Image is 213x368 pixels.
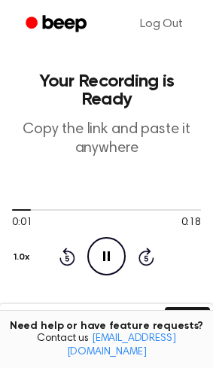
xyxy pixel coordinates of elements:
[67,333,176,357] a: [EMAIL_ADDRESS][DOMAIN_NAME]
[9,333,204,359] span: Contact us
[125,6,198,42] a: Log Out
[15,10,100,39] a: Beep
[12,215,32,231] span: 0:01
[181,215,201,231] span: 0:18
[12,120,201,158] p: Copy the link and paste it anywhere
[12,72,201,108] h1: Your Recording is Ready
[12,245,35,270] button: 1.0x
[165,307,209,335] button: Copy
